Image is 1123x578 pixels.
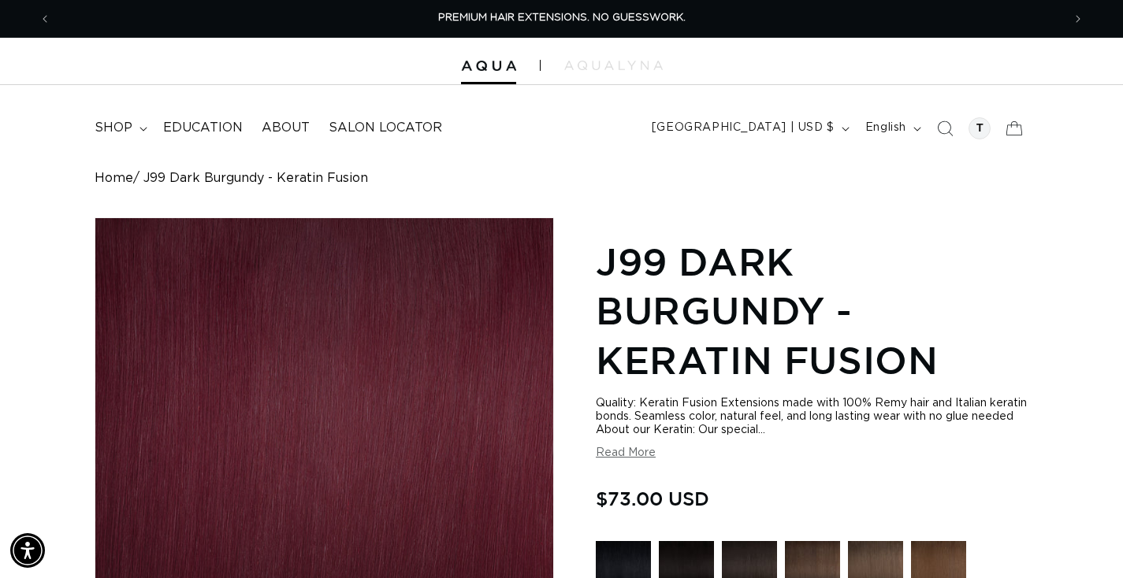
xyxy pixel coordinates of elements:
nav: breadcrumbs [95,171,1028,186]
h1: J99 Dark Burgundy - Keratin Fusion [596,237,1028,384]
div: Quality: Keratin Fusion Extensions made with 100% Remy hair and Italian keratin bonds. Seamless c... [596,397,1028,437]
span: [GEOGRAPHIC_DATA] | USD $ [652,120,835,136]
button: Read More [596,446,656,460]
div: Accessibility Menu [10,533,45,568]
button: [GEOGRAPHIC_DATA] | USD $ [642,113,856,143]
span: shop [95,120,132,136]
a: Home [95,171,133,186]
img: Aqua Hair Extensions [461,61,516,72]
button: English [856,113,928,143]
a: Salon Locator [319,110,452,146]
span: $73.00 USD [596,484,709,513]
span: J99 Dark Burgundy - Keratin Fusion [143,171,368,186]
button: Next announcement [1061,4,1095,34]
a: About [252,110,319,146]
summary: Search [928,111,962,146]
summary: shop [85,110,154,146]
span: PREMIUM HAIR EXTENSIONS. NO GUESSWORK. [438,13,686,23]
span: Education [163,120,243,136]
span: About [262,120,310,136]
span: English [865,120,906,136]
a: Education [154,110,252,146]
span: Salon Locator [329,120,442,136]
iframe: Chat Widget [1044,502,1123,578]
img: aqualyna.com [564,61,663,70]
button: Previous announcement [28,4,62,34]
